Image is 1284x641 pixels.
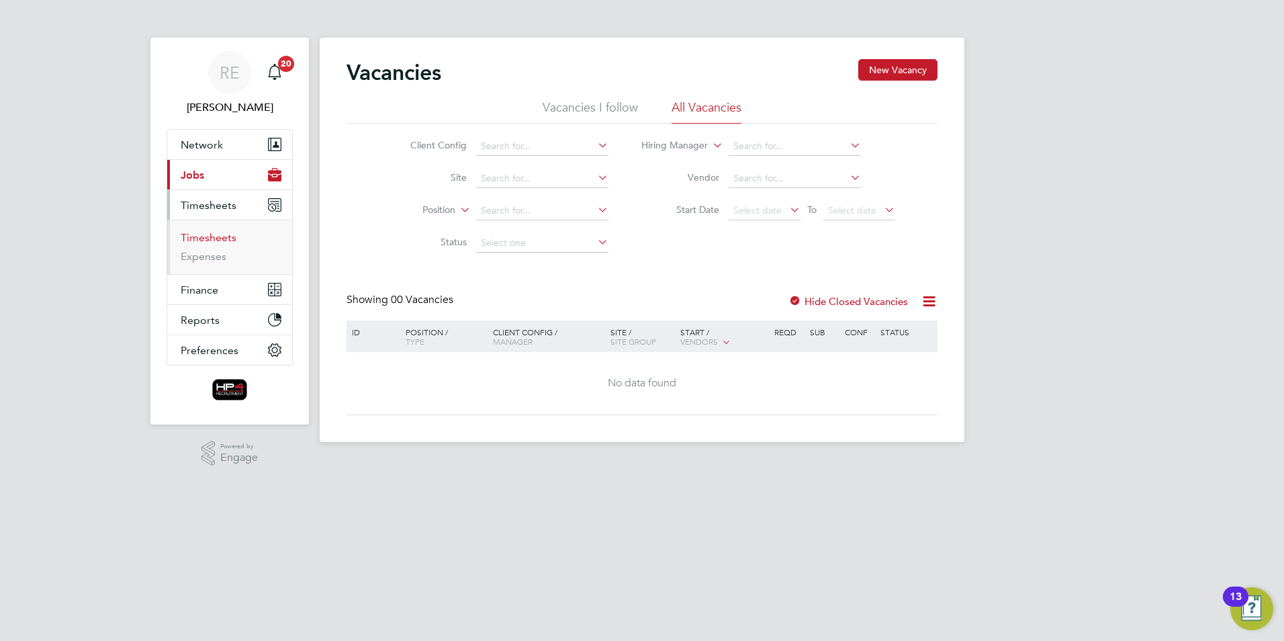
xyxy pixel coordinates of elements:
[733,204,782,216] span: Select date
[220,441,258,452] span: Powered by
[490,320,607,353] div: Client Config /
[389,236,467,248] label: Status
[607,320,678,353] div: Site /
[181,344,238,357] span: Preferences
[672,99,741,124] li: All Vacancies
[181,169,204,181] span: Jobs
[476,169,608,188] input: Search for...
[181,199,236,212] span: Timesheets
[201,441,259,466] a: Powered byEngage
[181,314,220,327] span: Reports
[150,38,309,425] nav: Main navigation
[841,320,876,343] div: Conf
[1230,597,1242,614] div: 13
[167,275,292,304] button: Finance
[631,139,708,153] label: Hiring Manager
[729,169,861,188] input: Search for...
[406,336,424,347] span: Type
[212,379,248,400] img: hp4recruitment-logo-retina.png
[858,59,937,81] button: New Vacancy
[677,320,771,354] div: Start /
[877,320,935,343] div: Status
[167,160,292,189] button: Jobs
[807,320,841,343] div: Sub
[476,234,608,253] input: Select one
[828,204,876,216] span: Select date
[378,204,455,217] label: Position
[167,305,292,335] button: Reports
[543,99,638,124] li: Vacancies I follow
[347,59,441,86] h2: Vacancies
[389,139,467,151] label: Client Config
[167,379,293,400] a: Go to home page
[476,137,608,156] input: Search for...
[278,56,294,72] span: 20
[349,376,935,390] div: No data found
[642,171,719,183] label: Vendor
[476,202,608,220] input: Search for...
[1230,587,1273,630] button: Open Resource Center, 13 new notifications
[167,190,292,220] button: Timesheets
[167,220,292,274] div: Timesheets
[391,293,453,306] span: 00 Vacancies
[167,51,293,116] a: RE[PERSON_NAME]
[389,171,467,183] label: Site
[181,250,226,263] a: Expenses
[167,335,292,365] button: Preferences
[729,137,861,156] input: Search for...
[349,320,396,343] div: ID
[220,64,240,81] span: RE
[347,293,456,307] div: Showing
[181,231,236,244] a: Timesheets
[167,99,293,116] span: Russell Edwards
[181,284,218,296] span: Finance
[181,138,223,151] span: Network
[680,336,718,347] span: Vendors
[493,336,533,347] span: Manager
[220,452,258,464] span: Engage
[788,295,908,308] label: Hide Closed Vacancies
[803,201,821,218] span: To
[771,320,806,343] div: Reqd
[261,51,288,94] a: 20
[167,130,292,159] button: Network
[396,320,490,353] div: Position /
[642,204,719,216] label: Start Date
[610,336,656,347] span: Site Group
